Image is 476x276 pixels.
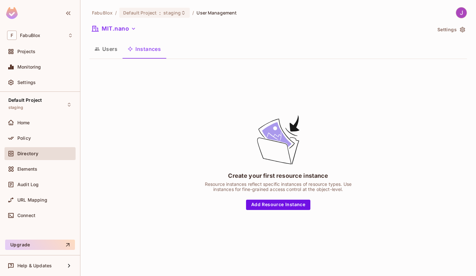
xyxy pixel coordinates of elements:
span: the active workspace [92,10,113,16]
span: Directory [17,151,38,156]
span: Home [17,120,30,125]
div: Resource instances reflect specific instances of resource types. Use instances for fine-grained a... [198,182,359,192]
img: SReyMgAAAABJRU5ErkJggg== [6,7,18,19]
li: / [115,10,117,16]
button: Instances [123,41,166,57]
li: / [192,10,194,16]
span: User Management [197,10,237,16]
div: Create your first resource instance [228,172,328,180]
span: staging [8,105,23,110]
span: : [159,10,161,15]
span: Connect [17,213,35,218]
span: Default Project [123,10,157,16]
button: Add Resource Instance [246,200,310,210]
span: Default Project [8,98,42,103]
span: staging [163,10,181,16]
span: Projects [17,49,35,54]
span: URL Mapping [17,197,47,203]
img: Jack Muller [456,7,467,18]
span: Workspace: FabuBlox [20,33,40,38]
span: Policy [17,136,31,141]
span: Settings [17,80,36,85]
span: Monitoring [17,64,41,70]
button: MIT.nano [89,24,139,34]
button: Settings [435,24,467,35]
span: Help & Updates [17,263,52,268]
button: Users [89,41,123,57]
span: F [7,31,17,40]
button: Upgrade [5,240,75,250]
span: Audit Log [17,182,39,187]
span: Elements [17,167,37,172]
